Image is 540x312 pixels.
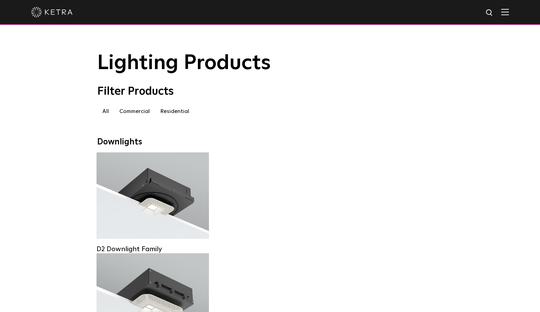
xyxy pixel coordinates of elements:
label: Commercial [114,105,155,117]
label: Residential [155,105,194,117]
div: Filter Products [97,85,443,98]
a: D2 Downlight Family Lumen Output:1200Colors:White / Black / Gloss Black / Silver / Bronze / Silve... [97,152,209,243]
div: Downlights [97,137,443,147]
div: D2 Downlight Family [97,245,209,253]
span: Lighting Products [97,53,271,74]
img: ketra-logo-2019-white [31,7,73,17]
img: Hamburger%20Nav.svg [501,9,509,15]
label: All [97,105,114,117]
img: search icon [485,9,494,17]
